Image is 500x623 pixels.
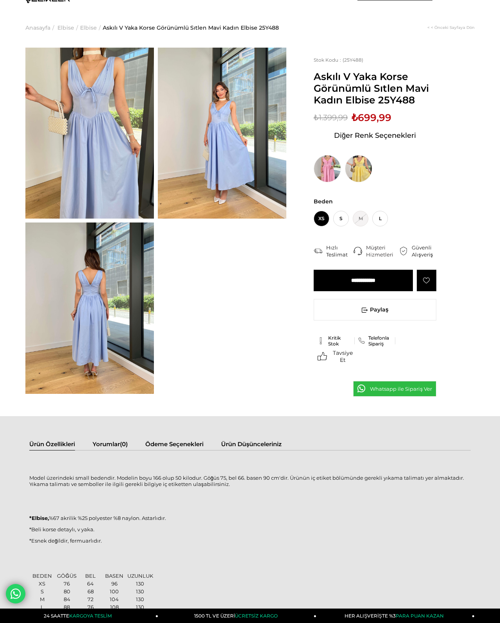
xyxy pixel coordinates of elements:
span: Telefonla Sipariş [368,335,391,347]
span: Beden [314,198,436,205]
a: Ürün Düşünceleriniz [221,440,282,450]
a: Favorilere Ekle [417,270,436,291]
div: Müşteri Hizmetleri [366,244,399,258]
strong: *Elbise, [29,515,49,521]
a: 1500 TL VE ÜZERİÜCRETSİZ KARGO [158,609,316,623]
img: call-center.png [354,247,362,255]
img: Askılı V Yaka Korse Görünümlü Sıtlen Sarı Kadın Elbise 25Y488 [345,155,372,182]
a: < < Önceki Sayfaya Dön [427,8,475,48]
a: Ürün Özellikleri [29,440,75,450]
td: S [30,588,54,595]
span: Paylaş [314,299,436,320]
td: BEL [80,572,102,579]
td: 76 [55,580,79,587]
td: M [30,596,54,603]
img: Sıtlen elbise 25Y488 [25,48,154,219]
td: 72 [80,596,102,603]
span: Tavsiye Et [331,349,355,363]
a: HER ALIŞVERİŞTE %3PARA PUAN KAZAN [316,609,475,623]
span: ₺1.399,99 [314,112,348,123]
span: KARGOYA TESLİM [69,613,111,619]
td: XS [30,580,54,587]
td: 80 [55,588,79,595]
img: Sıtlen elbise 25Y488 [25,222,154,393]
img: Askılı V Yaka Korse Görünümlü Sıtlen Pembe Kadın Elbise 25Y488 [314,155,341,182]
td: 108 [102,603,126,611]
span: PARA PUAN KAZAN [396,613,444,619]
li: > [25,8,56,48]
span: ÜCRETSİZ KARGO [235,613,277,619]
td: BEDEN [30,572,54,579]
td: 68 [80,588,102,595]
td: GÖĞÜS [55,572,79,579]
div: Hızlı Teslimat [326,244,354,258]
a: Elbise [57,8,74,48]
td: UZUNLUK [127,572,154,579]
td: 130 [127,588,154,595]
a: Kritik Stok [318,335,351,347]
span: Diğer Renk Seçenekleri [334,129,416,142]
img: shipping.png [314,247,322,255]
td: 88 [55,603,79,611]
td: 96 [102,580,126,587]
span: L [372,211,388,226]
a: Anasayfa [25,8,50,48]
img: Sıtlen elbise 25Y488 [158,48,286,219]
td: 130 [127,603,154,611]
span: ₺699,99 [352,112,391,123]
td: 84 [55,596,79,603]
span: XS [314,211,329,226]
p: *Beli korse detaylı, v yaka. [29,526,471,532]
p: *Esnek değildir, fermuarlıdır. [29,538,471,544]
a: Whatsapp ile Sipariş Ver [353,381,436,397]
a: Yorumlar(0) [93,440,128,450]
span: (0) [120,440,128,448]
img: security.png [399,247,408,255]
td: 100 [102,588,126,595]
a: Elbise [80,8,97,48]
td: 104 [102,596,126,603]
a: Telefonla Sipariş [359,335,392,347]
a: Askılı V Yaka Korse Görünümlü Sıtlen Mavi Kadın Elbise 25Y488 [103,8,279,48]
td: BASEN [102,572,126,579]
p: %67 akrilik %25 polyester %8 naylon. Astarlıdır. [29,515,471,521]
td: 130 [127,580,154,587]
span: Askılı V Yaka Korse Görünümlü Sıtlen Mavi Kadın Elbise 25Y488 [314,71,436,106]
span: S [333,211,349,226]
div: Güvenli Alışveriş [412,244,439,258]
span: (25Y488) [314,57,363,63]
td: 76 [80,603,102,611]
td: 130 [127,596,154,603]
p: Model üzerindeki small bedendir. Modelin boyu 166 olup 50 kilodur. Göğüs 75, bel 66. basen 90 cm'... [29,475,471,487]
li: > [57,8,80,48]
td: L [30,603,54,611]
td: 64 [80,580,102,587]
a: Ödeme Seçenekleri [145,440,204,450]
span: Stok Kodu [314,57,343,63]
span: Yorumlar [93,440,120,448]
span: Kritik Stok [328,335,351,347]
span: M [353,211,368,226]
li: > [80,8,103,48]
